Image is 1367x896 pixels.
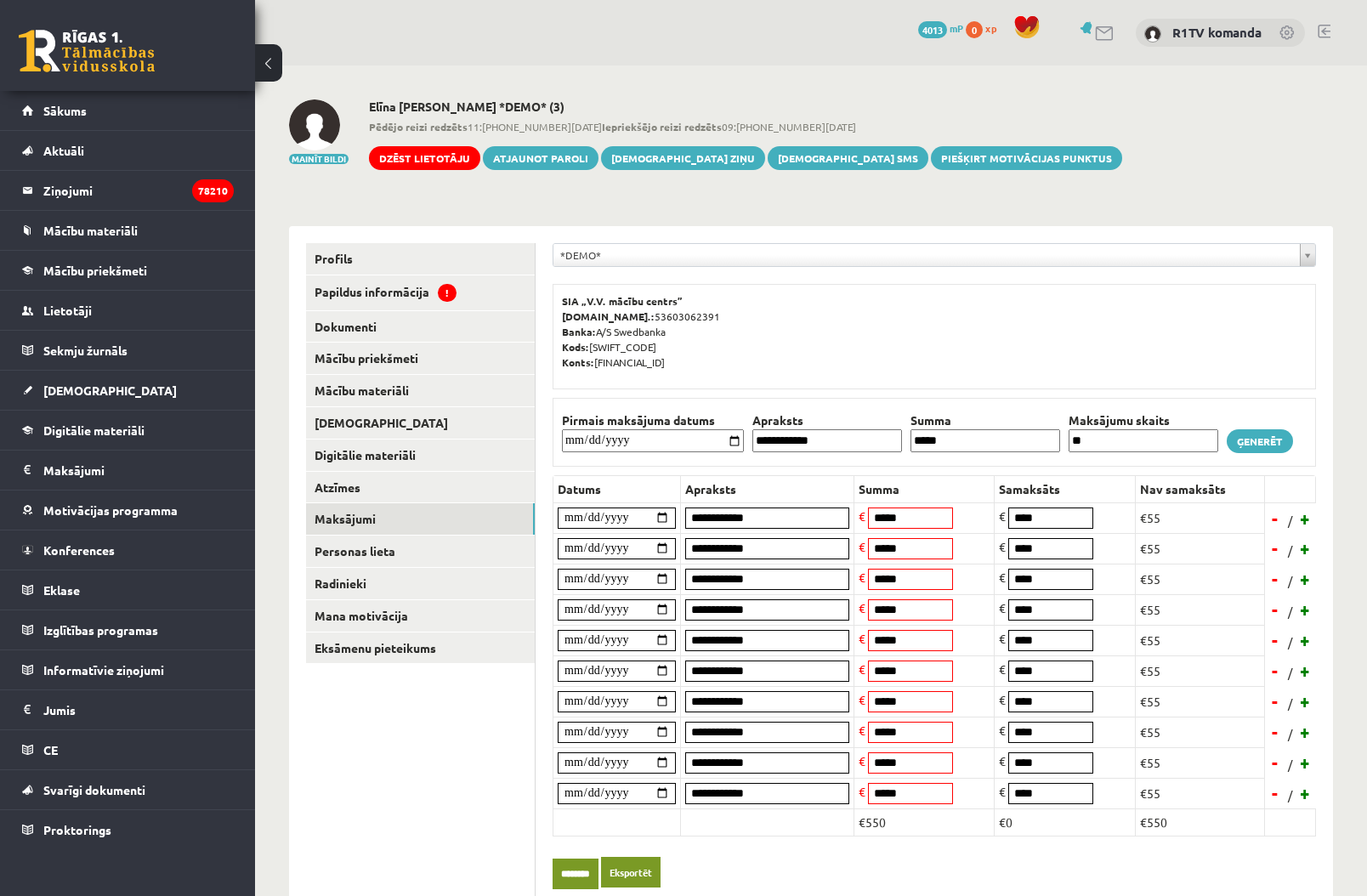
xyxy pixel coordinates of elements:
b: Pēdējo reizi redzēts [369,120,468,133]
span: ! [438,284,457,302]
a: Ziņojumi78210 [22,171,234,210]
span: Sākums [43,103,87,118]
span: Mācību materiāli [43,223,138,238]
a: Dokumenti [306,311,535,343]
span: € [859,539,865,554]
span: / [1286,633,1295,651]
a: Rīgas 1. Tālmācības vidusskola [19,30,155,72]
th: Pirmais maksājuma datums [558,411,748,429]
td: €55 [1135,533,1264,564]
td: €55 [1135,502,1264,533]
td: €55 [1135,778,1264,808]
span: 0 [966,21,983,38]
a: + [1297,566,1314,592]
a: - [1267,597,1284,622]
a: Ģenerēt [1227,429,1293,453]
span: Informatīvie ziņojumi [43,662,164,678]
b: Banka: [562,325,596,338]
a: Proktorings [22,810,234,849]
th: Maksājumu skaits [1064,411,1222,429]
span: 11:[PHONE_NUMBER][DATE] 09:[PHONE_NUMBER][DATE] [369,119,1122,134]
a: + [1297,536,1314,561]
span: € [999,723,1006,738]
span: / [1286,756,1295,774]
b: Iepriekšējo reizi redzēts [602,120,722,133]
img: R1TV komanda [1144,26,1161,43]
a: Atjaunot paroli [483,146,598,170]
a: 4013 mP [918,21,963,35]
a: Personas lieta [306,536,535,567]
a: + [1297,689,1314,714]
legend: Ziņojumi [43,171,234,210]
span: € [859,723,865,738]
span: 4013 [918,21,947,38]
a: + [1297,780,1314,806]
span: Eklase [43,582,80,598]
b: [DOMAIN_NAME].: [562,309,655,323]
a: Konferences [22,530,234,570]
td: €55 [1135,655,1264,686]
a: - [1267,506,1284,531]
td: €55 [1135,686,1264,717]
i: 78210 [192,179,234,202]
a: Lietotāji [22,291,234,330]
a: Radinieki [306,568,535,599]
a: Digitālie materiāli [22,411,234,450]
a: - [1267,566,1284,592]
span: / [1286,603,1295,621]
a: - [1267,658,1284,683]
a: + [1297,750,1314,775]
a: + [1297,719,1314,745]
span: Lietotāji [43,303,92,318]
a: - [1267,689,1284,714]
span: Svarīgi dokumenti [43,782,145,797]
span: € [859,631,865,646]
span: € [859,784,865,799]
span: / [1286,725,1295,743]
span: Konferences [43,542,115,558]
th: Summa [854,475,995,502]
button: Mainīt bildi [289,154,349,164]
a: - [1267,750,1284,775]
td: €55 [1135,564,1264,594]
th: Datums [553,475,681,502]
span: xp [985,21,996,35]
a: + [1297,506,1314,531]
a: [DEMOGRAPHIC_DATA] SMS [768,146,928,170]
h2: Elīna [PERSON_NAME] *DEMO* (3) [369,99,1122,114]
span: Jumis [43,702,76,717]
a: Atzīmes [306,472,535,503]
span: Digitālie materiāli [43,422,145,438]
td: €55 [1135,747,1264,778]
a: - [1267,627,1284,653]
b: Konts: [562,355,594,369]
a: Jumis [22,690,234,729]
span: Izglītības programas [43,622,158,638]
td: €55 [1135,625,1264,655]
a: - [1267,719,1284,745]
a: Mācību materiāli [306,375,535,406]
a: Sekmju žurnāls [22,331,234,370]
a: CE [22,730,234,769]
a: [DEMOGRAPHIC_DATA] [306,407,535,439]
span: € [999,508,1006,524]
a: [DEMOGRAPHIC_DATA] ziņu [601,146,765,170]
span: [DEMOGRAPHIC_DATA] [43,383,177,398]
a: - [1267,536,1284,561]
a: Mācību priekšmeti [306,343,535,374]
p: 53603062391 A/S Swedbanka [SWIFT_CODE] [FINANCIAL_ID] [562,293,1307,370]
img: Elīna Jolanta Bunce [289,99,340,150]
a: Eklase [22,570,234,610]
span: € [999,784,1006,799]
a: Maksājumi [306,503,535,535]
legend: Maksājumi [43,451,234,490]
span: € [859,570,865,585]
span: CE [43,742,58,757]
a: + [1297,627,1314,653]
span: € [859,661,865,677]
th: Apraksts [748,411,906,429]
span: Aktuāli [43,143,84,158]
b: Kods: [562,340,589,354]
span: € [859,508,865,524]
span: € [859,753,865,768]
